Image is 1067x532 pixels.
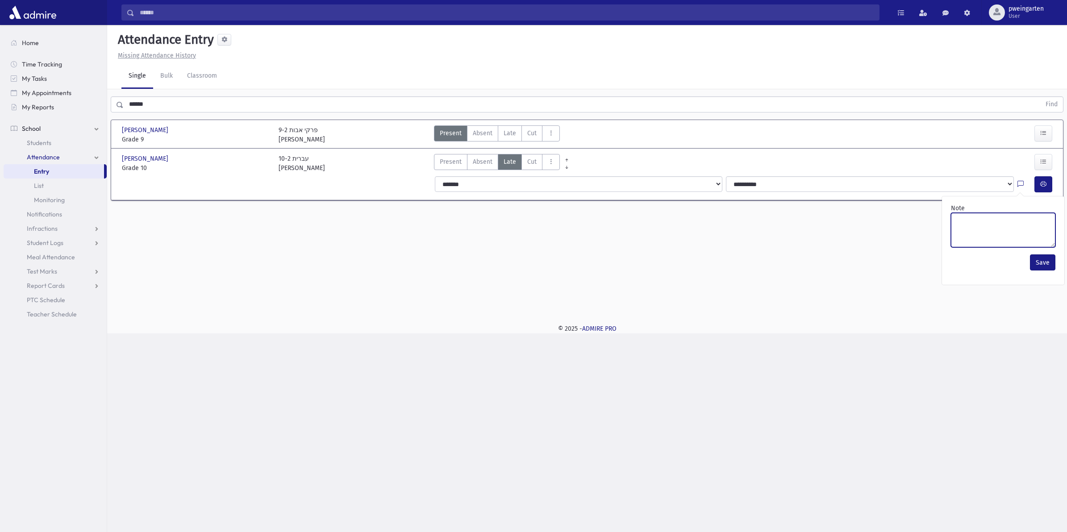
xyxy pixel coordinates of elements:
span: Present [440,129,462,138]
span: Teacher Schedule [27,310,77,318]
span: My Tasks [22,75,47,83]
span: User [1009,12,1044,20]
span: Report Cards [27,282,65,290]
a: Bulk [153,64,180,89]
a: Test Marks [4,264,107,278]
a: Single [121,64,153,89]
span: Absent [473,157,492,166]
a: Infractions [4,221,107,236]
a: Students [4,136,107,150]
span: Notifications [27,210,62,218]
div: 9-2 פרקי אבות [PERSON_NAME] [279,125,325,144]
button: Save [1030,254,1055,270]
div: AttTypes [434,125,560,144]
span: List [34,182,44,190]
u: Missing Attendance History [118,52,196,59]
span: School [22,125,41,133]
a: Report Cards [4,278,107,293]
a: Attendance [4,150,107,164]
img: AdmirePro [7,4,58,21]
span: Monitoring [34,196,65,204]
h5: Attendance Entry [114,32,214,47]
span: Cut [527,157,537,166]
span: Present [440,157,462,166]
span: Cut [527,129,537,138]
span: [PERSON_NAME] [122,125,170,135]
span: Meal Attendance [27,253,75,261]
span: My Reports [22,103,54,111]
span: Students [27,139,51,147]
span: Late [504,129,516,138]
span: My Appointments [22,89,71,97]
span: Grade 10 [122,163,270,173]
span: pweingarten [1009,5,1044,12]
span: Absent [473,129,492,138]
span: Entry [34,167,49,175]
a: PTC Schedule [4,293,107,307]
a: Student Logs [4,236,107,250]
a: ADMIRE PRO [582,325,617,332]
span: Test Marks [27,267,57,275]
a: Classroom [180,64,224,89]
div: © 2025 - [121,324,1053,333]
a: Teacher Schedule [4,307,107,321]
a: Time Tracking [4,57,107,71]
a: Missing Attendance History [114,52,196,59]
a: My Tasks [4,71,107,86]
span: Attendance [27,153,60,161]
span: Late [504,157,516,166]
a: Entry [4,164,104,179]
a: Notifications [4,207,107,221]
a: Monitoring [4,193,107,207]
span: Infractions [27,224,58,233]
button: Find [1040,97,1063,112]
span: PTC Schedule [27,296,65,304]
a: Home [4,36,107,50]
a: School [4,121,107,136]
span: [PERSON_NAME] [122,154,170,163]
span: Time Tracking [22,60,62,68]
span: Home [22,39,39,47]
label: Note [951,204,965,213]
div: 10-2 עברית [PERSON_NAME] [279,154,325,173]
a: List [4,179,107,193]
a: My Reports [4,100,107,114]
input: Search [134,4,879,21]
a: My Appointments [4,86,107,100]
span: Student Logs [27,239,63,247]
span: Grade 9 [122,135,270,144]
a: Meal Attendance [4,250,107,264]
div: AttTypes [434,154,560,173]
